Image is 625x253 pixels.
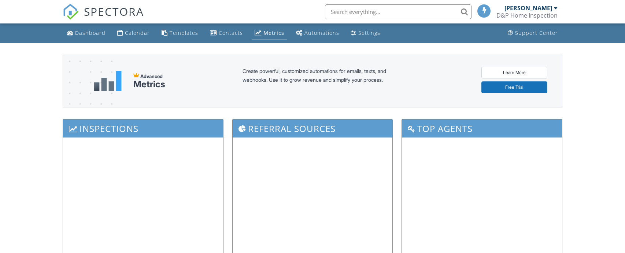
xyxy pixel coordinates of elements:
[140,73,163,79] span: Advanced
[63,55,112,136] img: advanced-banner-bg-f6ff0eecfa0ee76150a1dea9fec4b49f333892f74bc19f1b897a312d7a1b2ff3.png
[75,29,106,36] div: Dashboard
[243,67,404,95] div: Create powerful, customized automations for emails, texts, and webhooks. Use it to grow revenue a...
[263,29,284,36] div: Metrics
[233,120,393,137] h3: Referral Sources
[63,10,144,25] a: SPECTORA
[125,29,150,36] div: Calendar
[63,4,79,20] img: The Best Home Inspection Software - Spectora
[504,4,552,12] div: [PERSON_NAME]
[114,26,153,40] a: Calendar
[481,67,547,78] a: Learn More
[304,29,339,36] div: Automations
[348,26,383,40] a: Settings
[358,29,380,36] div: Settings
[325,4,471,19] input: Search everything...
[133,79,165,89] div: Metrics
[159,26,201,40] a: Templates
[94,71,122,91] img: metrics-aadfce2e17a16c02574e7fc40e4d6b8174baaf19895a402c862ea781aae8ef5b.svg
[84,4,144,19] span: SPECTORA
[170,29,198,36] div: Templates
[252,26,287,40] a: Metrics
[64,26,108,40] a: Dashboard
[402,120,562,137] h3: Top Agents
[293,26,342,40] a: Automations (Basic)
[207,26,246,40] a: Contacts
[219,29,243,36] div: Contacts
[496,12,558,19] div: D&P Home Inspection
[481,81,547,93] a: Free Trial
[505,26,561,40] a: Support Center
[515,29,558,36] div: Support Center
[63,120,223,137] h3: Inspections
